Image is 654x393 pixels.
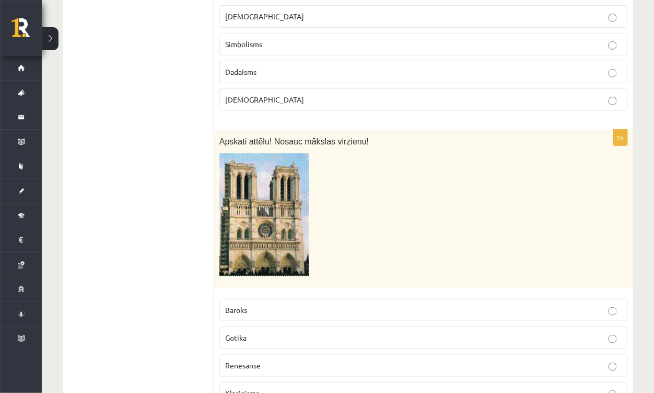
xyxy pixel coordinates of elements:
span: Renesanse [225,361,261,370]
span: [DEMOGRAPHIC_DATA] [225,12,304,21]
input: [DEMOGRAPHIC_DATA] [609,97,617,105]
a: Rīgas 1. Tālmācības vidusskola [11,18,42,44]
span: Dadaisms [225,67,256,76]
input: Renesanse [609,363,617,371]
span: Apskati attēlu! Nosauc mākslas virzienu! [219,137,369,146]
span: Baroks [225,305,247,315]
img: Attēls, kurā ir ēka, viduslaiku arhitektūra, debesis, ārpus telpām Mākslīgā intelekta ģenerēts sa... [219,153,309,276]
span: Gotika [225,333,247,342]
input: Baroks [609,307,617,316]
span: Simbolisms [225,39,262,49]
input: Simbolisms [609,41,617,50]
input: Gotika [609,335,617,343]
span: [DEMOGRAPHIC_DATA] [225,95,304,104]
input: Dadaisms [609,69,617,77]
p: 2p [613,129,628,146]
input: [DEMOGRAPHIC_DATA] [609,14,617,22]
